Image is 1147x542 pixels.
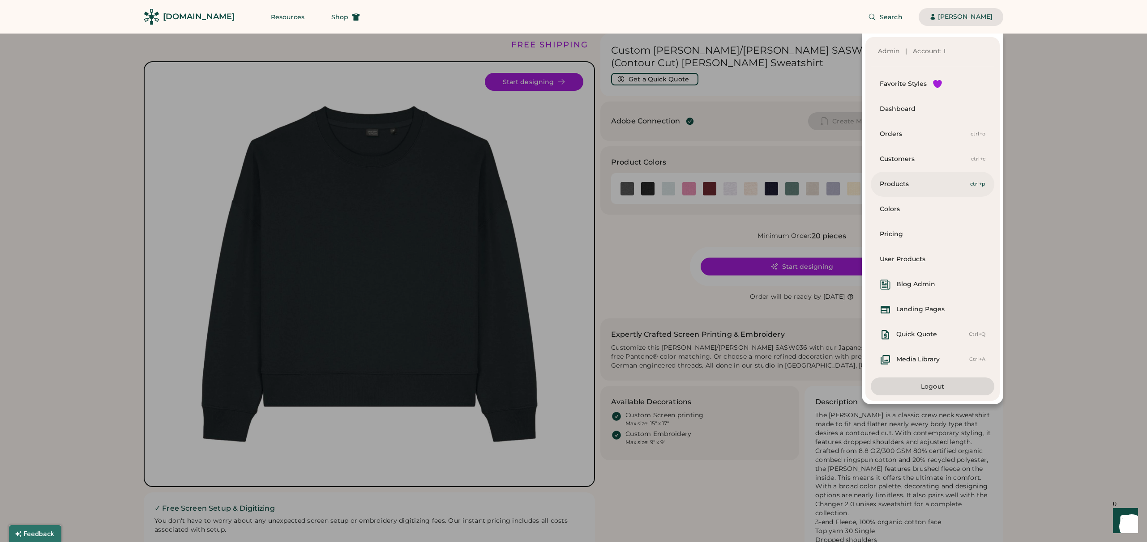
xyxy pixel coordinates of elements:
[896,355,940,364] div: Media Library
[896,330,937,339] div: Quick Quote
[857,8,913,26] button: Search
[880,230,985,239] div: Pricing
[260,8,315,26] button: Resources
[970,181,986,188] div: ctrl+p
[880,205,985,214] div: Colors
[969,331,986,338] div: Ctrl+Q
[880,180,970,189] div: Products
[871,377,994,395] button: Logout
[880,80,927,89] div: Favorite Styles
[880,255,985,264] div: User Products
[880,130,971,139] div: Orders
[880,14,903,20] span: Search
[144,9,159,25] img: Rendered Logo - Screens
[880,105,985,114] div: Dashboard
[878,47,987,56] div: Admin | Account: 1
[321,8,371,26] button: Shop
[896,305,945,314] div: Landing Pages
[969,356,986,363] div: Ctrl+A
[971,156,986,163] div: ctrl+c
[1104,502,1143,540] iframe: Front Chat
[331,14,348,20] span: Shop
[163,11,235,22] div: [DOMAIN_NAME]
[880,155,971,164] div: Customers
[971,131,986,138] div: ctrl+o
[896,280,935,289] div: Blog Admin
[938,13,993,21] div: [PERSON_NAME]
